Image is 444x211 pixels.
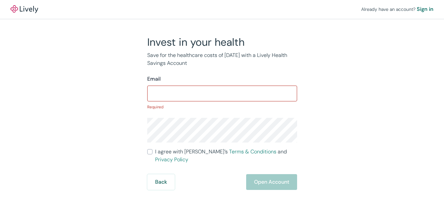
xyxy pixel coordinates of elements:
[147,174,175,190] button: Back
[147,36,297,49] h2: Invest in your health
[147,75,161,83] label: Email
[361,5,433,13] div: Already have an account?
[147,51,297,67] p: Save for the healthcare costs of [DATE] with a Lively Health Savings Account
[147,104,297,110] p: Required
[417,5,433,13] a: Sign in
[229,148,276,155] a: Terms & Conditions
[155,148,297,164] span: I agree with [PERSON_NAME]’s and
[11,5,38,13] a: LivelyLively
[155,156,188,163] a: Privacy Policy
[11,5,38,13] img: Lively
